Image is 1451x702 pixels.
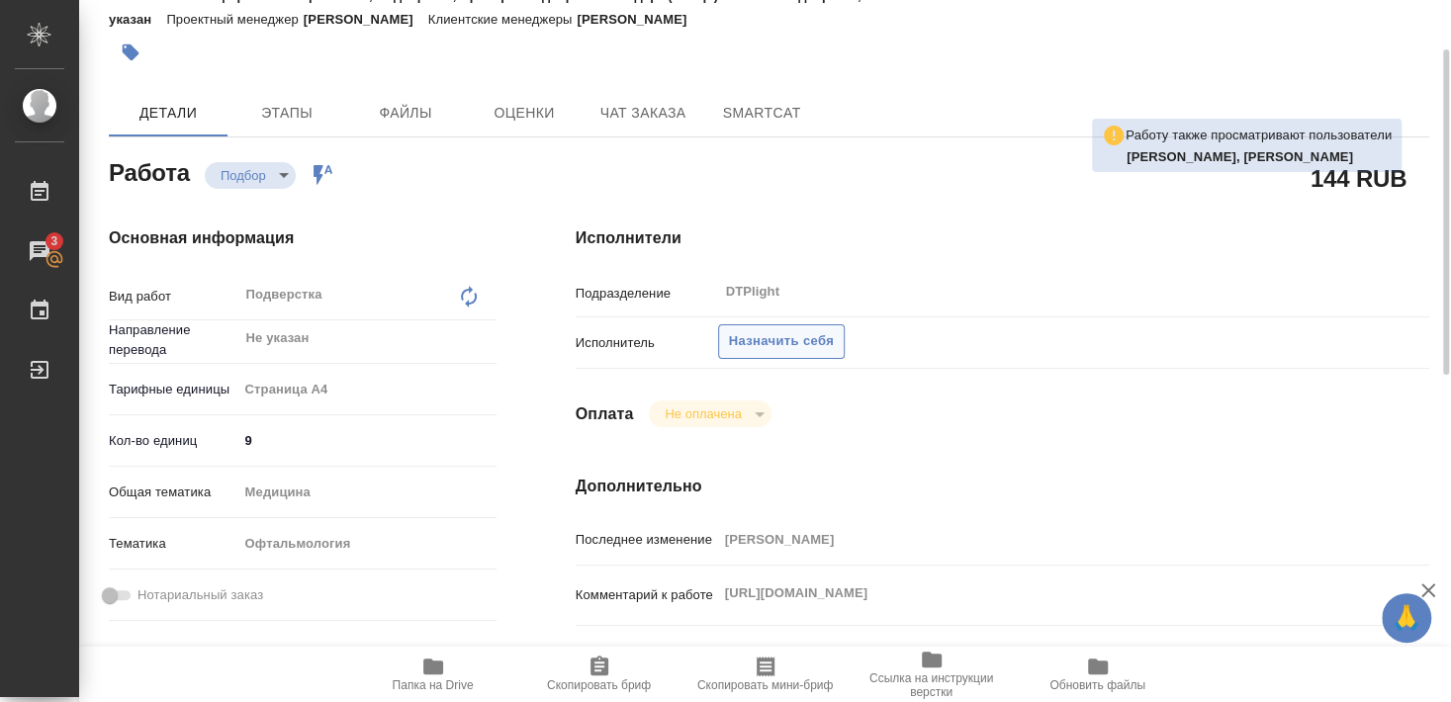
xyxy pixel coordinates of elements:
div: Страница А4 [238,373,497,406]
p: Комментарий к работе [576,585,718,605]
h4: Исполнители [576,226,1429,250]
textarea: [URL][DOMAIN_NAME] [718,576,1358,610]
span: 3 [39,231,69,251]
div: Медицина [238,476,497,509]
p: Исполнитель [576,333,718,353]
span: Чат заказа [595,101,690,126]
input: Пустое поле [718,525,1358,554]
h2: Работа [109,153,190,189]
p: Чулец Елена, Заборова Александра [1127,147,1392,167]
span: Обновить файлы [1049,678,1145,692]
div: Офтальмология [238,527,497,561]
button: Не оплачена [659,405,747,422]
span: Нотариальный заказ [137,585,263,605]
button: Добавить тэг [109,31,152,74]
span: Папка на Drive [393,678,474,692]
button: Подбор [215,167,272,184]
a: 3 [5,226,74,276]
p: [PERSON_NAME] [304,12,428,27]
h4: Оплата [576,402,634,426]
p: Подразделение [576,284,718,304]
div: Подбор [205,162,296,189]
span: Ссылка на инструкции верстки [861,671,1003,699]
button: Скопировать мини-бриф [682,647,849,702]
p: Последнее изменение [576,530,718,550]
span: SmartCat [714,101,809,126]
span: Скопировать мини-бриф [697,678,833,692]
input: ✎ Введи что-нибудь [238,426,497,455]
button: Скопировать бриф [516,647,682,702]
p: Проектный менеджер [166,12,303,27]
span: Детали [121,101,216,126]
span: Назначить себя [729,330,834,353]
p: Тематика [109,534,238,554]
p: Тарифные единицы [109,380,238,399]
p: Вид работ [109,287,238,307]
p: Клиентские менеджеры [428,12,578,27]
h4: Основная информация [109,226,497,250]
span: Файлы [358,101,453,126]
h4: Дополнительно [576,475,1429,498]
button: Ссылка на инструкции верстки [849,647,1015,702]
h2: 144 RUB [1311,161,1406,195]
p: Направление перевода [109,320,238,360]
button: 🙏 [1382,593,1431,643]
span: Этапы [239,101,334,126]
p: Общая тематика [109,483,238,502]
span: 🙏 [1390,597,1423,639]
button: Папка на Drive [350,647,516,702]
p: Кол-во единиц [109,431,238,451]
b: [PERSON_NAME], [PERSON_NAME] [1127,149,1353,164]
p: [PERSON_NAME] [577,12,701,27]
button: Назначить себя [718,324,845,359]
span: Оценки [477,101,572,126]
span: Скопировать бриф [547,678,651,692]
div: Подбор [649,400,771,427]
button: Обновить файлы [1015,647,1181,702]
